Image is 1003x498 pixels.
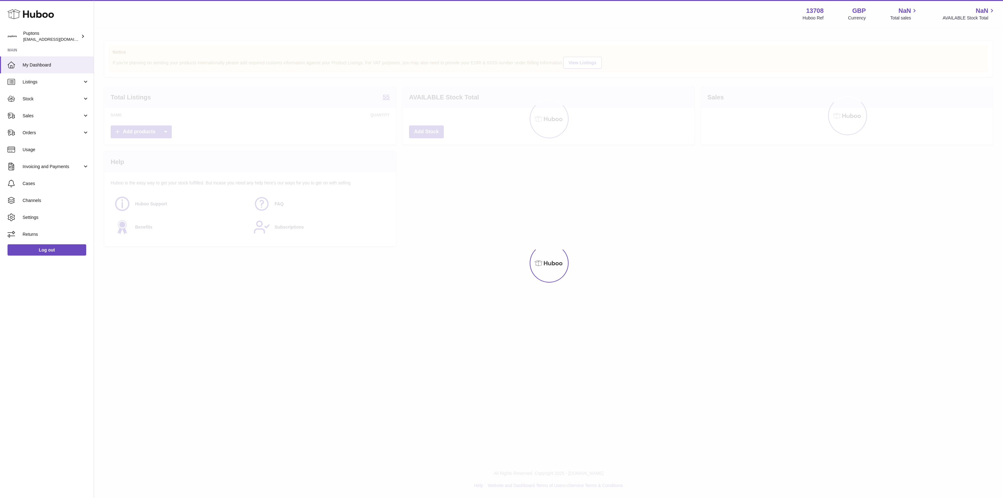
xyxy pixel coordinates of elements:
[23,37,92,42] span: [EMAIL_ADDRESS][DOMAIN_NAME]
[806,7,824,15] strong: 13708
[23,231,89,237] span: Returns
[23,147,89,153] span: Usage
[23,113,82,119] span: Sales
[23,62,89,68] span: My Dashboard
[848,15,866,21] div: Currency
[23,79,82,85] span: Listings
[898,7,911,15] span: NaN
[8,32,17,41] img: hello@puptons.com
[23,164,82,170] span: Invoicing and Payments
[852,7,866,15] strong: GBP
[976,7,988,15] span: NaN
[23,130,82,136] span: Orders
[8,244,86,256] a: Log out
[23,215,89,220] span: Settings
[943,7,995,21] a: NaN AVAILABLE Stock Total
[890,7,918,21] a: NaN Total sales
[943,15,995,21] span: AVAILABLE Stock Total
[23,198,89,204] span: Channels
[23,30,80,42] div: Puptons
[803,15,824,21] div: Huboo Ref
[890,15,918,21] span: Total sales
[23,181,89,187] span: Cases
[23,96,82,102] span: Stock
